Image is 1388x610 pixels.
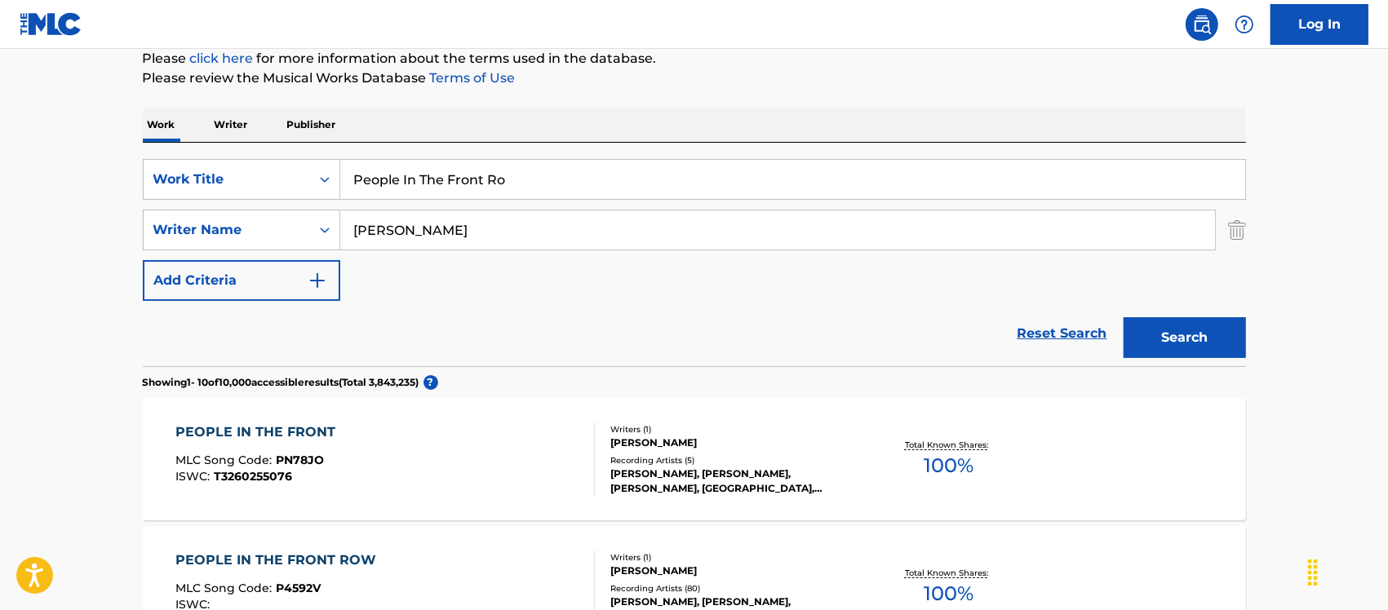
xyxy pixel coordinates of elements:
[1186,8,1218,41] a: Public Search
[175,581,276,595] span: MLC Song Code :
[1306,532,1388,610] iframe: Chat Widget
[1270,4,1368,45] a: Log In
[1009,316,1115,351] a: Reset Search
[427,70,516,86] a: Terms of Use
[175,453,276,467] span: MLC Song Code :
[153,170,300,189] div: Work Title
[20,12,82,36] img: MLC Logo
[924,579,973,608] span: 100 %
[610,564,857,578] div: [PERSON_NAME]
[610,582,857,595] div: Recording Artists ( 80 )
[308,271,327,290] img: 9d2ae6d4665cec9f34b9.svg
[276,581,321,595] span: P4592V
[1228,8,1261,41] div: Help
[175,550,384,570] div: PEOPLE IN THE FRONT ROW
[143,398,1246,520] a: PEOPLE IN THE FRONTMLC Song Code:PN78JOISWC:T3260255076Writers (1)[PERSON_NAME]Recording Artists ...
[924,451,973,480] span: 100 %
[214,469,292,484] span: T3260255076
[143,49,1246,69] p: Please for more information about the terms used in the database.
[610,423,857,435] div: Writers ( 1 )
[143,69,1246,88] p: Please review the Musical Works Database
[175,469,214,484] span: ISWC :
[610,454,857,466] div: Recording Artists ( 5 )
[610,551,857,564] div: Writers ( 1 )
[153,220,300,240] div: Writer Name
[1124,317,1246,358] button: Search
[610,466,857,496] div: [PERSON_NAME], [PERSON_NAME], [PERSON_NAME], [GEOGRAPHIC_DATA], [GEOGRAPHIC_DATA]
[1228,210,1246,250] img: Delete Criterion
[276,453,324,467] span: PN78JO
[175,422,344,442] div: PEOPLE IN THE FRONT
[190,51,254,66] a: click here
[1235,15,1254,34] img: help
[143,108,180,142] p: Work
[143,159,1246,366] form: Search Form
[423,375,438,390] span: ?
[210,108,253,142] p: Writer
[1192,15,1212,34] img: search
[1300,548,1326,597] div: Drag
[905,567,992,579] p: Total Known Shares:
[282,108,341,142] p: Publisher
[143,375,419,390] p: Showing 1 - 10 of 10,000 accessible results (Total 3,843,235 )
[610,435,857,450] div: [PERSON_NAME]
[143,260,340,301] button: Add Criteria
[905,439,992,451] p: Total Known Shares:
